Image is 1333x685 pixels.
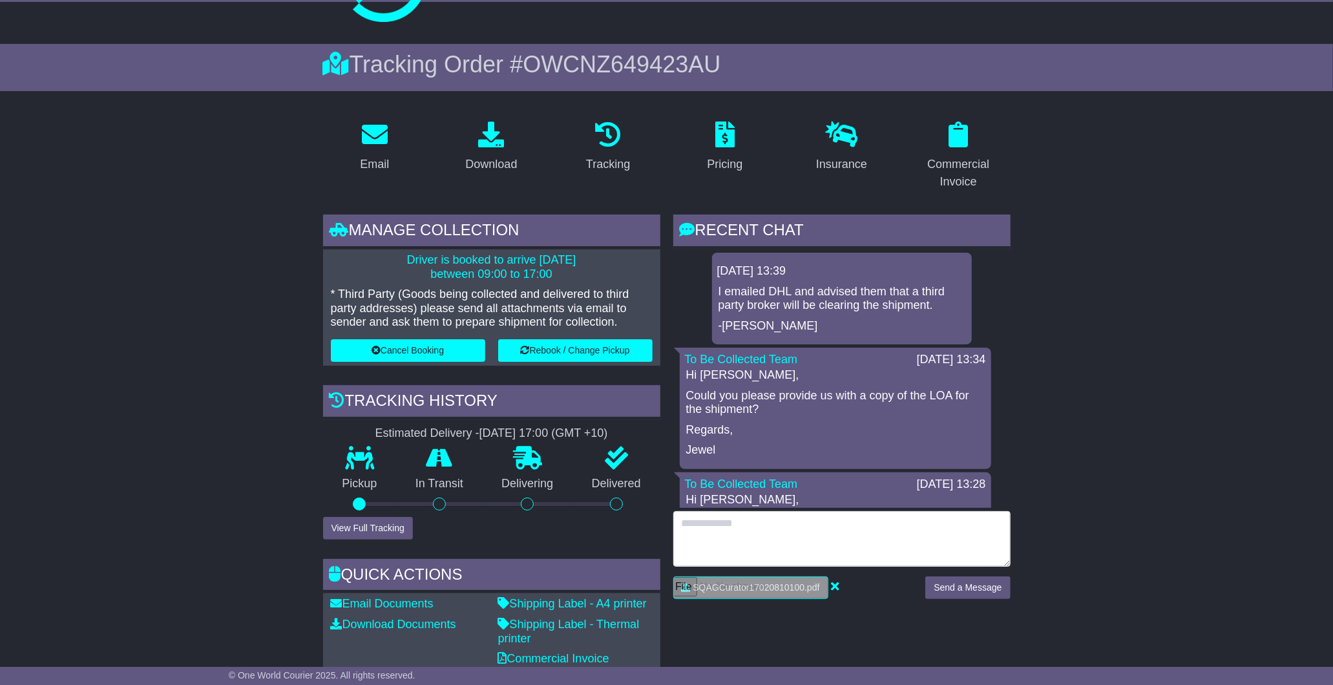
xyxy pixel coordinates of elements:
div: Tracking history [323,385,660,420]
div: Tracking Order # [323,50,1011,78]
a: Commercial Invoice [907,117,1011,195]
div: [DATE] 13:34 [917,353,986,367]
div: Estimated Delivery - [323,427,660,441]
a: Download [457,117,525,178]
a: Tracking [578,117,638,178]
a: Shipping Label - Thermal printer [498,618,640,645]
a: To Be Collected Team [685,478,798,490]
p: * Third Party (Goods being collected and delivered to third party addresses) please send all atta... [331,288,653,330]
p: Could you please provide us with a copy of the LOA for the shipment? [686,389,985,417]
button: Rebook / Change Pickup [498,339,653,362]
span: OWCNZ649423AU [523,51,720,78]
a: To Be Collected Team [685,353,798,366]
a: Insurance [808,117,876,178]
a: Email Documents [331,597,434,610]
div: [DATE] 13:28 [917,478,986,492]
p: In Transit [396,477,483,491]
p: Hi [PERSON_NAME], [686,368,985,383]
p: Regards, [686,423,985,437]
a: Shipping Label - A4 printer [498,597,647,610]
p: I emailed DHL and advised them that a third party broker will be clearing the shipment. [719,285,965,313]
div: Download [465,156,517,173]
div: Quick Actions [323,559,660,594]
div: Pricing [707,156,742,173]
a: Download Documents [331,618,456,631]
p: Delivered [572,477,660,491]
p: Driver is booked to arrive [DATE] between 09:00 to 17:00 [331,253,653,281]
span: © One World Courier 2025. All rights reserved. [229,670,415,680]
a: Email [352,117,397,178]
p: Pickup [323,477,397,491]
div: Email [360,156,389,173]
div: Insurance [816,156,867,173]
p: Hi [PERSON_NAME], [686,493,985,507]
div: [DATE] 17:00 (GMT +10) [479,427,608,441]
div: Commercial Invoice [915,156,1002,191]
p: Jewel [686,443,985,458]
button: Cancel Booking [331,339,485,362]
div: [DATE] 13:39 [717,264,967,279]
button: View Full Tracking [323,517,413,540]
p: Delivering [483,477,573,491]
div: RECENT CHAT [673,215,1011,249]
a: Commercial Invoice [498,652,609,665]
div: Manage collection [323,215,660,249]
button: Send a Message [925,576,1010,599]
div: Tracking [586,156,630,173]
p: -[PERSON_NAME] [719,319,965,333]
a: Pricing [698,117,751,178]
